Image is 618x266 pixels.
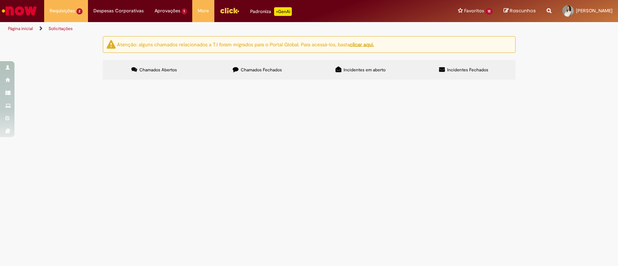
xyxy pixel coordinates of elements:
[93,7,144,14] span: Despesas Corporativas
[576,8,613,14] span: [PERSON_NAME]
[274,7,292,16] p: +GenAi
[182,8,187,14] span: 1
[504,8,536,14] a: Rascunhos
[447,67,488,73] span: Incidentes Fechados
[510,7,536,14] span: Rascunhos
[49,26,73,31] a: Solicitações
[485,8,493,14] span: 12
[5,22,407,35] ul: Trilhas de página
[344,67,386,73] span: Incidentes em aberto
[220,5,239,16] img: click_logo_yellow_360x200.png
[76,8,83,14] span: 2
[8,26,33,31] a: Página inicial
[198,7,209,14] span: More
[350,41,374,47] a: clicar aqui.
[50,7,75,14] span: Requisições
[139,67,177,73] span: Chamados Abertos
[241,67,282,73] span: Chamados Fechados
[155,7,180,14] span: Aprovações
[1,4,38,18] img: ServiceNow
[464,7,484,14] span: Favoritos
[117,41,374,47] ng-bind-html: Atenção: alguns chamados relacionados a T.I foram migrados para o Portal Global. Para acessá-los,...
[250,7,292,16] div: Padroniza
